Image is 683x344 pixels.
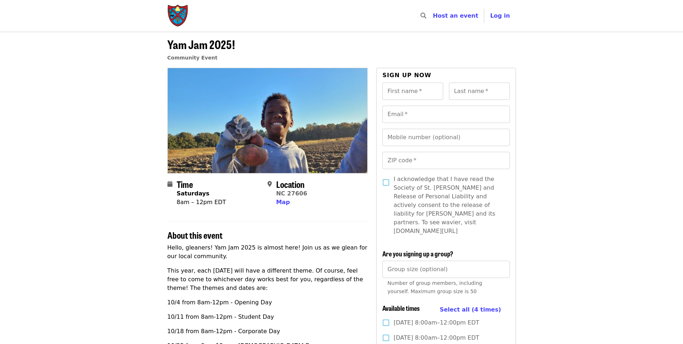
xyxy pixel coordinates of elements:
span: I acknowledge that I have read the Society of St. [PERSON_NAME] and Release of Personal Liability... [394,175,504,235]
span: Map [276,199,290,206]
strong: Saturdays [177,190,210,197]
img: Yam Jam 2025! organized by Society of St. Andrew [168,68,368,173]
span: About this event [167,229,223,241]
input: [object Object] [382,261,509,278]
span: [DATE] 8:00am–12:00pm EDT [394,334,479,342]
p: 10/18 from 8am-12pm - Corporate Day [167,327,368,336]
input: Mobile number (optional) [382,129,509,146]
input: Last name [449,83,510,100]
div: 8am – 12pm EDT [177,198,226,207]
i: calendar icon [167,181,172,188]
p: 10/4 from 8am-12pm - Opening Day [167,298,368,307]
span: Number of group members, including yourself. Maximum group size is 50 [387,280,482,294]
button: Select all (4 times) [440,304,501,315]
span: Log in [490,12,510,19]
a: Community Event [167,55,217,61]
span: Sign up now [382,72,431,79]
span: Select all (4 times) [440,306,501,313]
img: Society of St. Andrew - Home [167,4,189,27]
button: Map [276,198,290,207]
a: Host an event [433,12,478,19]
p: This year, each [DATE] will have a different theme. Of course, feel free to come to whichever day... [167,266,368,292]
i: search icon [421,12,426,19]
input: Search [431,7,436,25]
span: Available times [382,303,420,313]
input: Email [382,106,509,123]
span: [DATE] 8:00am–12:00pm EDT [394,318,479,327]
button: Log in [484,9,516,23]
p: Hello, gleaners! Yam Jam 2025 is almost here! Join us as we glean for our local community. [167,243,368,261]
span: Yam Jam 2025! [167,36,235,53]
a: NC 27606 [276,190,307,197]
span: Location [276,178,305,190]
p: 10/11 from 8am-12pm - Student Day [167,313,368,321]
i: map-marker-alt icon [268,181,272,188]
input: First name [382,83,443,100]
input: ZIP code [382,152,509,169]
span: Time [177,178,193,190]
span: Are you signing up a group? [382,249,453,258]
